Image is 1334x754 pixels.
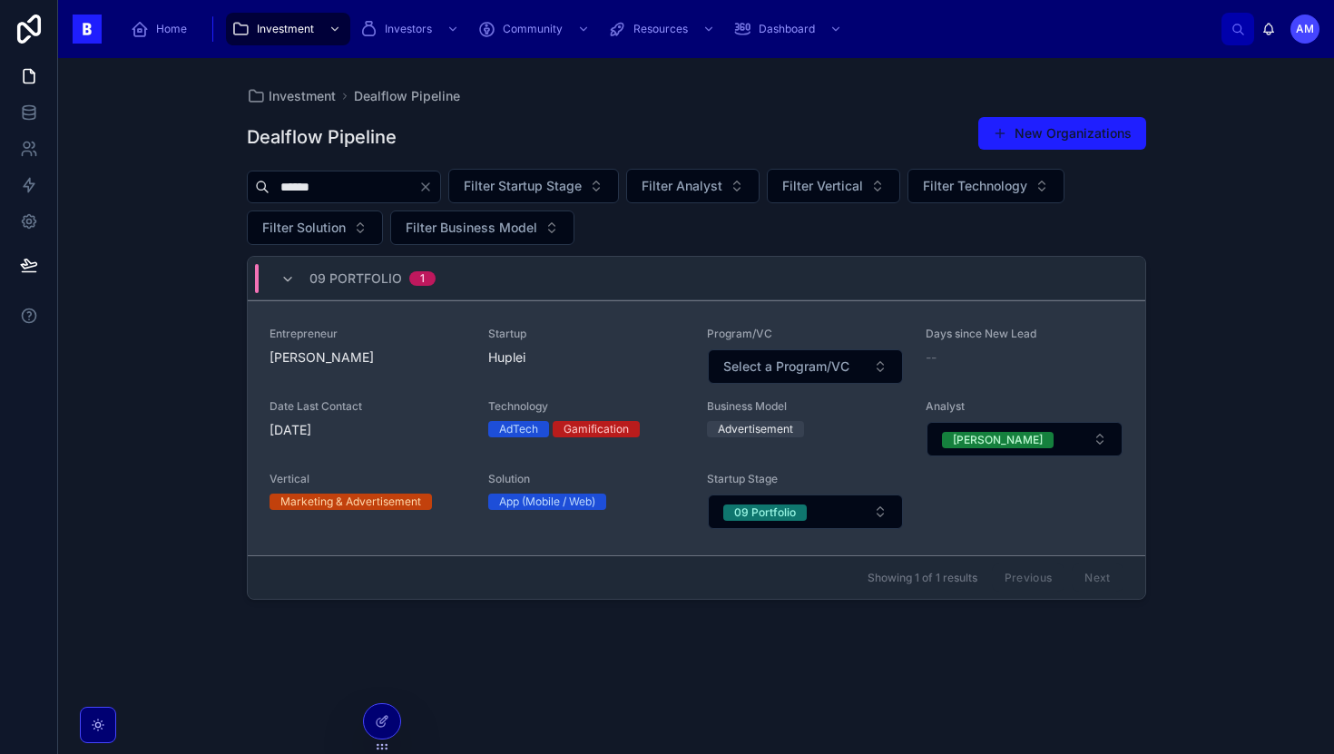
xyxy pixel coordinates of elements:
[728,13,851,45] a: Dashboard
[927,422,1122,456] button: Select Button
[926,327,1123,341] span: Days since New Lead
[926,399,1123,414] span: Analyst
[603,13,724,45] a: Resources
[248,300,1145,555] a: Entrepreneur[PERSON_NAME]StartupHupleiProgram/VCSelect ButtonDays since New Lead--Date Last Conta...
[262,219,346,237] span: Filter Solution
[767,169,900,203] button: Select Button
[926,348,937,367] span: --
[270,399,466,414] span: Date Last Contact
[226,13,350,45] a: Investment
[270,472,466,486] span: Vertical
[707,327,904,341] span: Program/VC
[708,495,903,529] button: Select Button
[280,494,421,510] div: Marketing & Advertisement
[488,399,685,414] span: Technology
[923,177,1027,195] span: Filter Technology
[488,327,685,341] span: Startup
[73,15,102,44] img: App logo
[116,9,1221,49] div: scrollable content
[759,22,815,36] span: Dashboard
[247,87,336,105] a: Investment
[718,421,793,437] div: Advertisement
[633,22,688,36] span: Resources
[385,22,432,36] span: Investors
[270,327,466,341] span: Entrepreneur
[868,571,977,585] span: Showing 1 of 1 results
[156,22,187,36] span: Home
[707,472,904,486] span: Startup Stage
[247,211,383,245] button: Select Button
[247,124,397,150] h1: Dealflow Pipeline
[707,399,904,414] span: Business Model
[488,472,685,486] span: Solution
[270,348,466,367] span: [PERSON_NAME]
[420,271,425,286] div: 1
[734,504,796,521] div: 09 Portfolio
[642,177,722,195] span: Filter Analyst
[406,219,537,237] span: Filter Business Model
[626,169,760,203] button: Select Button
[499,421,538,437] div: AdTech
[708,349,903,384] button: Select Button
[1296,22,1314,36] span: AM
[782,177,863,195] span: Filter Vertical
[907,169,1064,203] button: Select Button
[125,13,200,45] a: Home
[448,169,619,203] button: Select Button
[503,22,563,36] span: Community
[499,494,595,510] div: App (Mobile / Web)
[269,87,336,105] span: Investment
[953,432,1043,448] div: [PERSON_NAME]
[942,430,1054,448] button: Unselect PEDRO
[978,117,1146,150] button: New Organizations
[488,348,685,367] span: Huplei
[354,87,460,105] a: Dealflow Pipeline
[723,357,849,376] span: Select a Program/VC
[390,211,574,245] button: Select Button
[270,421,311,439] p: [DATE]
[257,22,314,36] span: Investment
[464,177,582,195] span: Filter Startup Stage
[418,180,440,194] button: Clear
[354,13,468,45] a: Investors
[309,269,402,288] span: 09 Portfolio
[472,13,599,45] a: Community
[564,421,629,437] div: Gamification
